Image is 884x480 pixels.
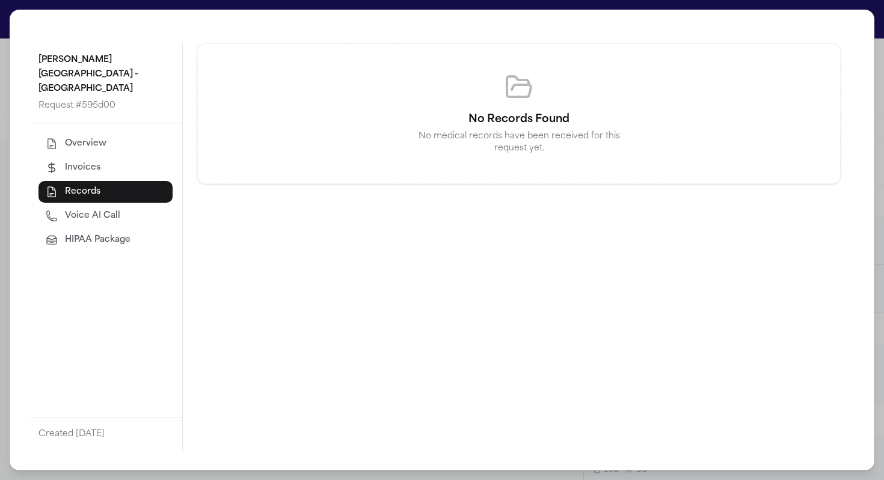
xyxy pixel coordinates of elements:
[65,234,130,246] span: HIPAA Package
[38,157,173,179] button: Invoices
[404,131,634,155] p: No medical records have been received for this request yet.
[38,427,173,442] p: Created [DATE]
[38,53,173,96] p: [PERSON_NAME][GEOGRAPHIC_DATA] - [GEOGRAPHIC_DATA]
[468,111,569,128] h3: No Records Found
[65,186,100,198] span: Records
[38,205,173,227] button: Voice AI Call
[38,133,173,155] button: Overview
[38,181,173,203] button: Records
[38,229,173,251] button: HIPAA Package
[65,138,106,150] span: Overview
[65,162,100,174] span: Invoices
[38,99,173,113] p: Request # 595d00
[65,210,120,222] span: Voice AI Call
